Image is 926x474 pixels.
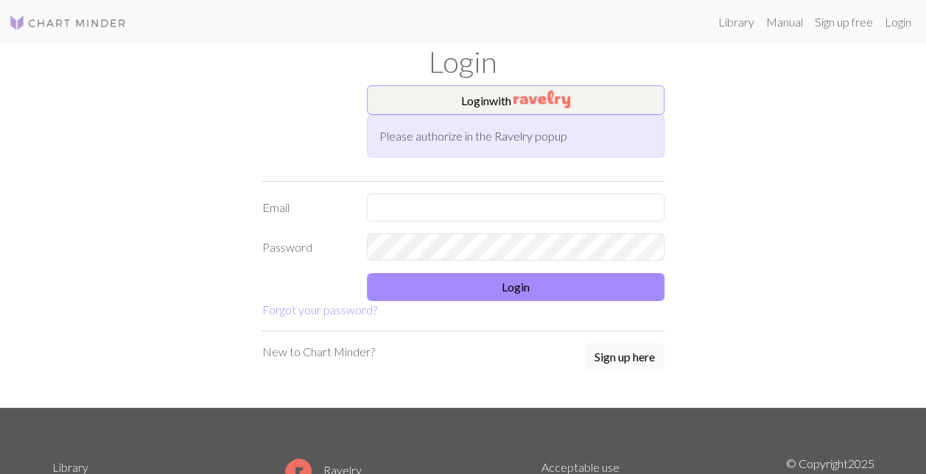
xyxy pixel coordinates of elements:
a: Sign up here [585,343,664,372]
p: New to Chart Minder? [262,343,375,361]
a: Library [52,460,88,474]
div: Please authorize in the Ravelry popup [367,115,664,158]
button: Sign up here [585,343,664,371]
button: Login [367,273,664,301]
a: Library [712,7,760,37]
a: Acceptable use [541,460,620,474]
img: Ravelry [513,91,570,108]
a: Manual [760,7,809,37]
a: Forgot your password? [262,303,377,316]
button: Loginwith [367,85,664,115]
a: Login [879,7,917,37]
h1: Login [43,44,883,79]
label: Email [253,194,359,222]
img: Logo [9,14,127,32]
a: Sign up free [809,7,879,37]
label: Password [253,233,359,261]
